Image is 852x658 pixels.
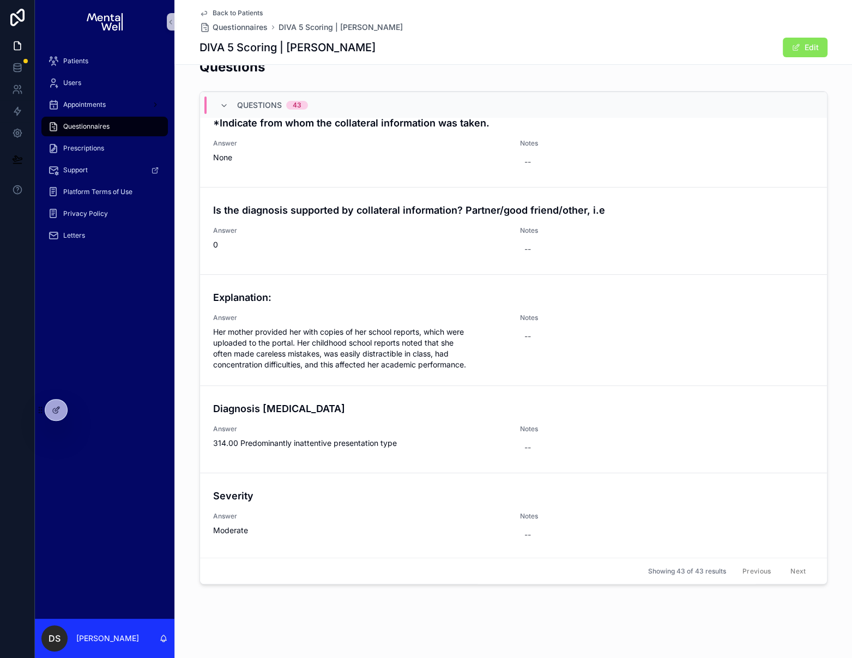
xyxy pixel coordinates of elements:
[63,122,110,131] span: Questionnaires
[783,38,827,57] button: Edit
[213,327,507,370] span: Her mother provided her with copies of her school reports, which were uploaded to the portal. Her...
[35,44,174,259] div: scrollable content
[63,166,88,174] span: Support
[63,188,132,196] span: Platform Terms of Use
[41,182,168,202] a: Platform Terms of Use
[213,139,507,148] span: Answer
[63,100,106,109] span: Appointments
[213,203,814,218] h4: Is the diagnosis supported by collateral information? Partner/good friend/other, i.e
[63,209,108,218] span: Privacy Policy
[87,13,122,31] img: App logo
[520,425,661,433] span: Notes
[213,425,507,433] span: Answer
[41,51,168,71] a: Patients
[213,401,814,416] h4: Diagnosis [MEDICAL_DATA]
[213,313,507,322] span: Answer
[213,525,507,536] span: Moderate
[41,95,168,114] a: Appointments
[213,512,507,521] span: Answer
[213,226,507,235] span: Answer
[41,204,168,224] a: Privacy Policy
[524,442,531,453] div: --
[213,290,814,305] h4: Explanation:
[41,138,168,158] a: Prescriptions
[63,57,88,65] span: Patients
[49,632,61,645] span: DS
[213,116,814,130] h4: *Indicate from whom the collateral information was taken.
[200,58,265,76] h2: Questions
[200,9,263,17] a: Back to Patients
[279,22,403,33] a: DIVA 5 Scoring | [PERSON_NAME]
[213,22,268,33] span: Questionnaires
[213,239,507,250] span: 0
[648,567,726,576] span: Showing 43 of 43 results
[76,633,139,644] p: [PERSON_NAME]
[520,512,661,521] span: Notes
[63,231,85,240] span: Letters
[524,331,531,342] div: --
[213,488,814,503] h4: Severity
[293,101,301,110] div: 43
[520,313,661,322] span: Notes
[520,226,661,235] span: Notes
[41,226,168,245] a: Letters
[524,244,531,255] div: --
[41,73,168,93] a: Users
[63,144,104,153] span: Prescriptions
[237,100,282,111] span: Questions
[213,9,263,17] span: Back to Patients
[524,529,531,540] div: --
[41,160,168,180] a: Support
[63,79,81,87] span: Users
[520,139,661,148] span: Notes
[200,40,376,55] h1: DIVA 5 Scoring | [PERSON_NAME]
[41,117,168,136] a: Questionnaires
[524,156,531,167] div: --
[200,22,268,33] a: Questionnaires
[213,152,507,163] span: None
[213,438,507,449] span: 314.00 Predominantly inattentive presentation type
